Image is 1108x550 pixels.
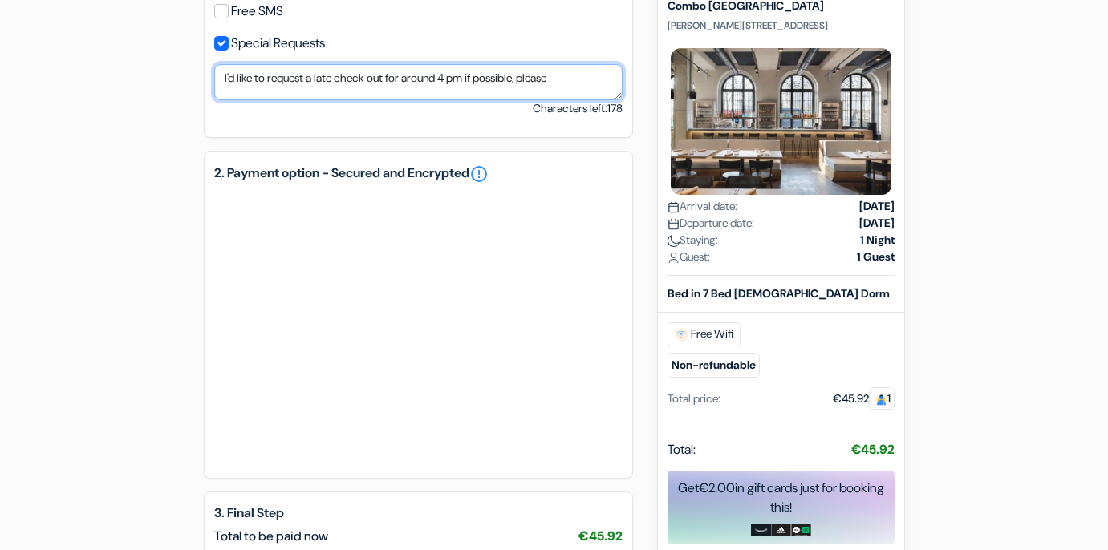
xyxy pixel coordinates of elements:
b: Bed in 7 Bed [DEMOGRAPHIC_DATA] Dorm [668,286,890,301]
p: [PERSON_NAME][STREET_ADDRESS] [668,19,895,32]
strong: [DATE] [859,215,895,232]
img: guest.svg [875,394,887,406]
strong: 1 Night [860,232,895,249]
img: adidas-card.png [771,524,791,536]
small: Characters left: [533,100,623,117]
span: €45.92 [578,528,623,544]
span: €2.00 [699,479,735,496]
strong: 1 Guest [857,249,895,265]
span: 1 [869,387,895,410]
iframe: Secure payment input frame [230,206,607,449]
span: Free Wifi [668,322,741,346]
img: user_icon.svg [668,252,680,264]
img: free_wifi.svg [675,328,688,341]
span: Staying: [668,232,718,249]
small: Non-refundable [668,353,760,378]
div: Total price: [668,390,720,407]
h5: 3. Final Step [214,505,623,520]
a: error_outline [469,164,489,184]
img: uber-uber-eats-card.png [791,524,811,536]
span: 178 [607,101,623,115]
span: Departure date: [668,215,754,232]
label: Special Requests [231,32,325,55]
span: Total: [668,440,696,459]
strong: [DATE] [859,198,895,215]
strong: €45.92 [851,441,895,458]
span: Guest: [668,249,710,265]
span: Arrival date: [668,198,737,215]
img: amazon-card-no-text.png [751,524,771,536]
img: calendar.svg [668,218,680,230]
div: €45.92 [833,390,895,407]
img: calendar.svg [668,201,680,213]
div: Get in gift cards just for booking this! [668,479,895,517]
img: moon.svg [668,235,680,247]
span: Total to be paid now [214,528,328,544]
h5: 2. Payment option - Secured and Encrypted [214,164,623,184]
